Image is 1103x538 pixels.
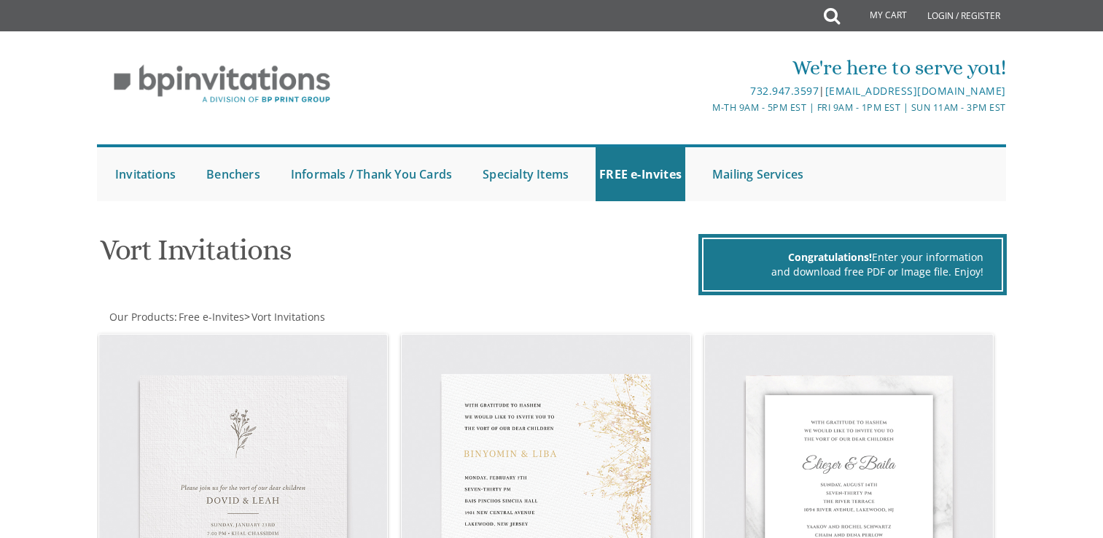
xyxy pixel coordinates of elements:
div: We're here to serve you! [401,53,1006,82]
span: > [244,310,325,324]
a: Free e-Invites [177,310,244,324]
a: My Cart [838,1,917,31]
a: [EMAIL_ADDRESS][DOMAIN_NAME] [825,84,1006,98]
div: : [97,310,552,324]
div: M-Th 9am - 5pm EST | Fri 9am - 1pm EST | Sun 11am - 3pm EST [401,100,1006,115]
a: 732.947.3597 [750,84,819,98]
span: Vort Invitations [252,310,325,324]
a: Informals / Thank You Cards [287,147,456,201]
div: and download free PDF or Image file. Enjoy! [722,265,983,279]
a: Vort Invitations [250,310,325,324]
div: Enter your information [722,250,983,265]
span: Free e-Invites [179,310,244,324]
img: BP Invitation Loft [97,54,347,114]
a: Our Products [108,310,174,324]
span: Congratulations! [788,250,872,264]
a: Invitations [112,147,179,201]
h1: Vort Invitations [100,234,695,277]
a: Mailing Services [709,147,807,201]
a: Specialty Items [479,147,572,201]
div: | [401,82,1006,100]
a: Benchers [203,147,264,201]
a: FREE e-Invites [596,147,685,201]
